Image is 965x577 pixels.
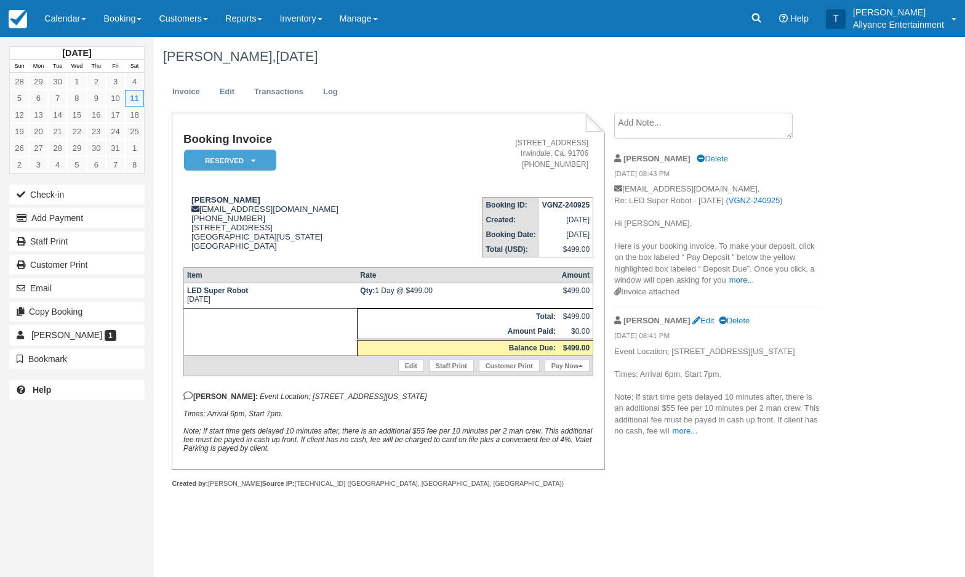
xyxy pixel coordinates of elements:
a: 29 [29,73,48,90]
a: 21 [48,123,67,140]
a: Edit [210,80,244,104]
a: Customer Print [479,360,540,372]
a: Reserved [183,149,272,172]
th: Balance Due: [357,339,558,355]
a: 8 [67,90,86,107]
td: [DATE] [183,283,357,308]
a: 11 [125,90,144,107]
p: [PERSON_NAME] [853,6,944,18]
td: $499.00 [559,309,593,324]
td: 1 Day @ $499.00 [357,283,558,308]
strong: Created by: [172,480,208,487]
a: 28 [48,140,67,156]
span: [PERSON_NAME] [31,330,102,340]
button: Add Payment [9,208,145,228]
a: 22 [67,123,86,140]
em: Event Location; [STREET_ADDRESS][US_STATE] Times; Arrival 6pm, Start 7pm. Note; If start time get... [183,392,592,453]
h1: Booking Invoice [183,133,422,146]
a: 24 [106,123,125,140]
a: 25 [125,123,144,140]
h1: [PERSON_NAME], [163,49,868,64]
button: Copy Booking [9,302,145,321]
div: $499.00 [562,286,590,305]
strong: Qty [360,286,375,295]
a: 5 [67,156,86,173]
a: 16 [87,107,106,123]
a: 3 [29,156,48,173]
a: 4 [125,73,144,90]
a: Transactions [245,80,313,104]
strong: VGNZ-240925 [542,201,590,209]
td: $0.00 [559,324,593,340]
th: Item [183,267,357,283]
strong: Source IP: [262,480,295,487]
a: Help [9,380,145,400]
em: Reserved [184,150,276,171]
a: 2 [87,73,106,90]
a: 5 [10,90,29,107]
button: Check-in [9,185,145,204]
th: Wed [67,60,86,73]
th: Total (USD): [482,242,539,257]
th: Rate [357,267,558,283]
span: Help [790,14,809,23]
a: Edit [692,316,714,325]
a: 2 [10,156,29,173]
strong: $499.00 [563,344,590,352]
th: Thu [87,60,106,73]
a: Invoice [163,80,209,104]
div: [PERSON_NAME] [TECHNICAL_ID] ([GEOGRAPHIC_DATA], [GEOGRAPHIC_DATA], [GEOGRAPHIC_DATA]) [172,479,604,488]
a: 4 [48,156,67,173]
a: 17 [106,107,125,123]
td: [DATE] [539,212,593,227]
p: [EMAIL_ADDRESS][DOMAIN_NAME], Re: LED Super Robot - [DATE] ( ) Hi [PERSON_NAME], Here is your boo... [614,184,822,286]
strong: [PERSON_NAME] [623,154,691,163]
a: 3 [106,73,125,90]
a: 19 [10,123,29,140]
a: 10 [106,90,125,107]
a: 12 [10,107,29,123]
th: Sun [10,60,29,73]
th: Fri [106,60,125,73]
span: 1 [105,330,116,341]
a: 9 [87,90,106,107]
a: 23 [87,123,106,140]
i: Help [779,14,788,23]
a: [PERSON_NAME] 1 [9,325,145,345]
span: [DATE] [276,49,318,64]
a: 1 [125,140,144,156]
td: $499.00 [539,242,593,257]
a: 1 [67,73,86,90]
img: checkfront-main-nav-mini-logo.png [9,10,27,28]
a: 18 [125,107,144,123]
a: Staff Print [9,232,145,251]
a: 13 [29,107,48,123]
a: 30 [87,140,106,156]
a: Delete [697,154,727,163]
button: Email [9,278,145,298]
a: Pay Now [545,360,590,372]
a: VGNZ-240925 [729,196,780,205]
p: Event Location; [STREET_ADDRESS][US_STATE] Times; Arrival 6pm, Start 7pm. Note; If start time get... [614,346,822,437]
em: [DATE] 08:41 PM [614,331,822,344]
th: Amount [559,267,593,283]
a: 6 [87,156,106,173]
p: Allyance Entertainment [853,18,944,31]
a: 26 [10,140,29,156]
a: 7 [48,90,67,107]
th: Amount Paid: [357,324,558,340]
a: 7 [106,156,125,173]
a: Edit [398,360,424,372]
b: Help [33,385,51,395]
div: T [826,9,846,29]
a: Log [314,80,347,104]
button: Bookmark [9,349,145,369]
strong: [PERSON_NAME] [191,195,260,204]
a: 8 [125,156,144,173]
th: Mon [29,60,48,73]
a: more... [729,275,754,284]
th: Booking ID: [482,197,539,212]
a: 15 [67,107,86,123]
a: 6 [29,90,48,107]
a: Staff Print [429,360,474,372]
